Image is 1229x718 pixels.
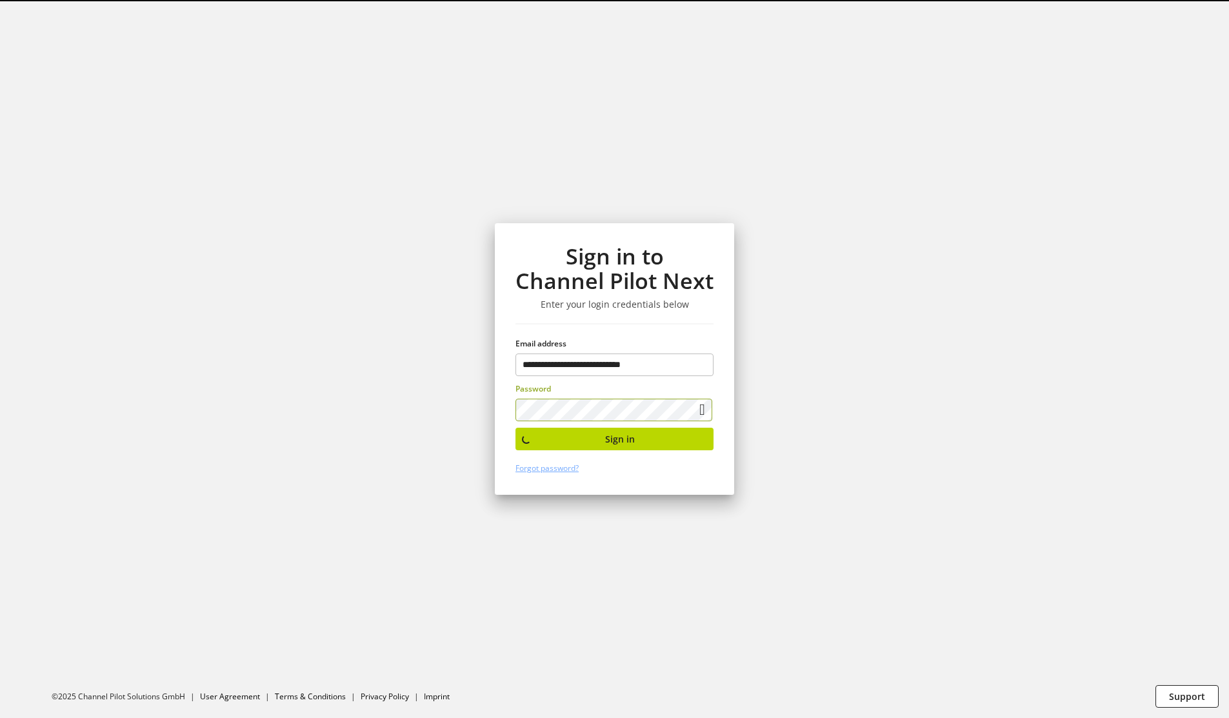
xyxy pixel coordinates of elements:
[1155,685,1219,708] button: Support
[515,244,714,294] h1: Sign in to Channel Pilot Next
[424,691,450,702] a: Imprint
[515,463,579,474] a: Forgot password?
[200,691,260,702] a: User Agreement
[515,338,566,349] span: Email address
[515,383,551,394] span: Password
[515,299,714,310] h3: Enter your login credentials below
[52,691,200,703] li: ©2025 Channel Pilot Solutions GmbH
[361,691,409,702] a: Privacy Policy
[1169,690,1205,703] span: Support
[275,691,346,702] a: Terms & Conditions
